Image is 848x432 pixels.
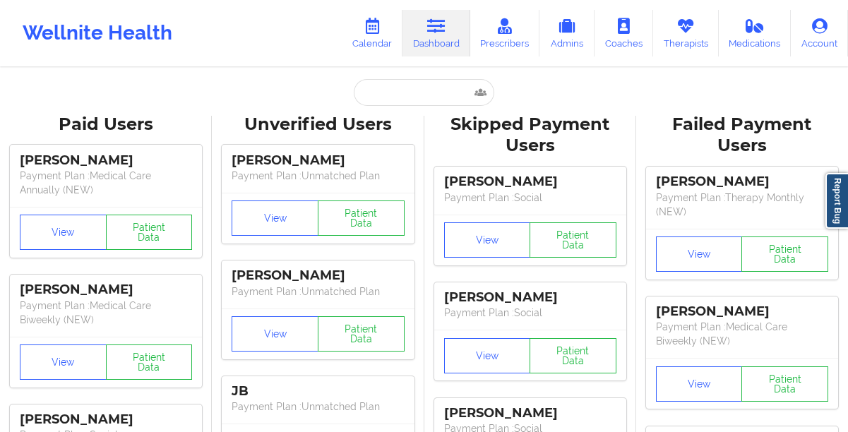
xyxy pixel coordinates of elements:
[444,289,616,306] div: [PERSON_NAME]
[444,174,616,190] div: [PERSON_NAME]
[434,114,626,157] div: Skipped Payment Users
[530,222,616,258] button: Patient Data
[656,191,828,219] p: Payment Plan : Therapy Monthly (NEW)
[656,236,743,272] button: View
[444,405,616,421] div: [PERSON_NAME]
[318,316,405,352] button: Patient Data
[595,10,653,56] a: Coaches
[232,383,404,400] div: JB
[20,344,107,380] button: View
[232,316,318,352] button: View
[232,169,404,183] p: Payment Plan : Unmatched Plan
[20,152,192,169] div: [PERSON_NAME]
[444,306,616,320] p: Payment Plan : Social
[444,191,616,205] p: Payment Plan : Social
[232,284,404,299] p: Payment Plan : Unmatched Plan
[222,114,414,136] div: Unverified Users
[719,10,792,56] a: Medications
[106,215,193,250] button: Patient Data
[825,173,848,229] a: Report Bug
[232,152,404,169] div: [PERSON_NAME]
[402,10,470,56] a: Dashboard
[741,236,828,272] button: Patient Data
[342,10,402,56] a: Calendar
[656,366,743,402] button: View
[539,10,595,56] a: Admins
[470,10,540,56] a: Prescribers
[530,338,616,373] button: Patient Data
[20,299,192,327] p: Payment Plan : Medical Care Biweekly (NEW)
[653,10,719,56] a: Therapists
[106,344,193,380] button: Patient Data
[444,338,531,373] button: View
[20,282,192,298] div: [PERSON_NAME]
[10,114,202,136] div: Paid Users
[232,200,318,236] button: View
[646,114,838,157] div: Failed Payment Users
[656,320,828,348] p: Payment Plan : Medical Care Biweekly (NEW)
[20,412,192,428] div: [PERSON_NAME]
[791,10,848,56] a: Account
[318,200,405,236] button: Patient Data
[232,400,404,414] p: Payment Plan : Unmatched Plan
[741,366,828,402] button: Patient Data
[656,174,828,190] div: [PERSON_NAME]
[656,304,828,320] div: [PERSON_NAME]
[444,222,531,258] button: View
[20,169,192,197] p: Payment Plan : Medical Care Annually (NEW)
[232,268,404,284] div: [PERSON_NAME]
[20,215,107,250] button: View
